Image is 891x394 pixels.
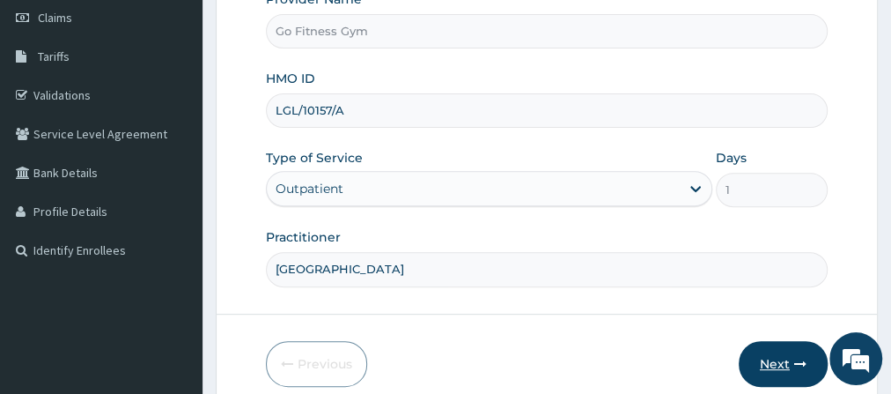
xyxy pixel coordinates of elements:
[266,341,367,387] button: Previous
[716,149,747,167] label: Days
[266,252,828,286] input: Enter Name
[266,149,363,167] label: Type of Service
[9,232,335,294] textarea: Type your message and hit 'Enter'
[33,88,71,132] img: d_794563401_company_1708531726252_794563401
[266,93,828,128] input: Enter HMO ID
[266,228,341,246] label: Practitioner
[739,341,828,387] button: Next
[102,97,243,275] span: We're online!
[92,99,296,122] div: Chat with us now
[38,48,70,64] span: Tariffs
[38,10,72,26] span: Claims
[289,9,331,51] div: Minimize live chat window
[266,70,315,87] label: HMO ID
